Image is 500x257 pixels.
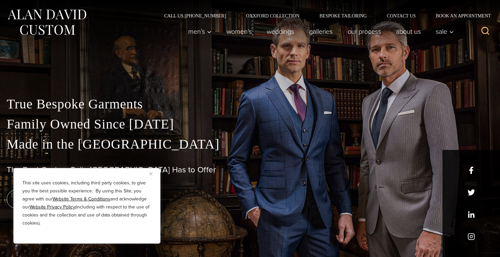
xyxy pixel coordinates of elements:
a: Contact Us [377,13,426,18]
button: View Search Form [477,23,493,39]
a: weddings [259,25,302,38]
img: Alan David Custom [7,7,87,37]
a: Website Privacy Policy [29,203,75,210]
a: Call Us [PHONE_NUMBER] [154,13,236,18]
a: Oxxford Collection [236,13,309,18]
a: Our Process [340,25,389,38]
p: True Bespoke Garments Family Owned Since [DATE] Made in the [GEOGRAPHIC_DATA] [7,94,493,154]
a: Book an Appointment [426,13,493,18]
img: Close [149,172,152,175]
h1: The Best Custom Suits [GEOGRAPHIC_DATA] Has to Offer [7,165,493,175]
a: book an appointment [7,190,100,208]
a: Women’s [219,25,259,38]
a: Website Terms & Conditions [52,195,110,202]
a: Galleries [302,25,340,38]
nav: Secondary Navigation [154,13,493,18]
nav: Primary Navigation [181,25,458,38]
span: Sale [436,28,454,35]
span: Men’s [188,28,212,35]
button: Close [149,170,157,178]
a: About Us [389,25,428,38]
p: This site uses cookies, including third party cookies, to give you the best possible experience. ... [22,179,151,227]
a: Bespoke Tailoring [309,13,377,18]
